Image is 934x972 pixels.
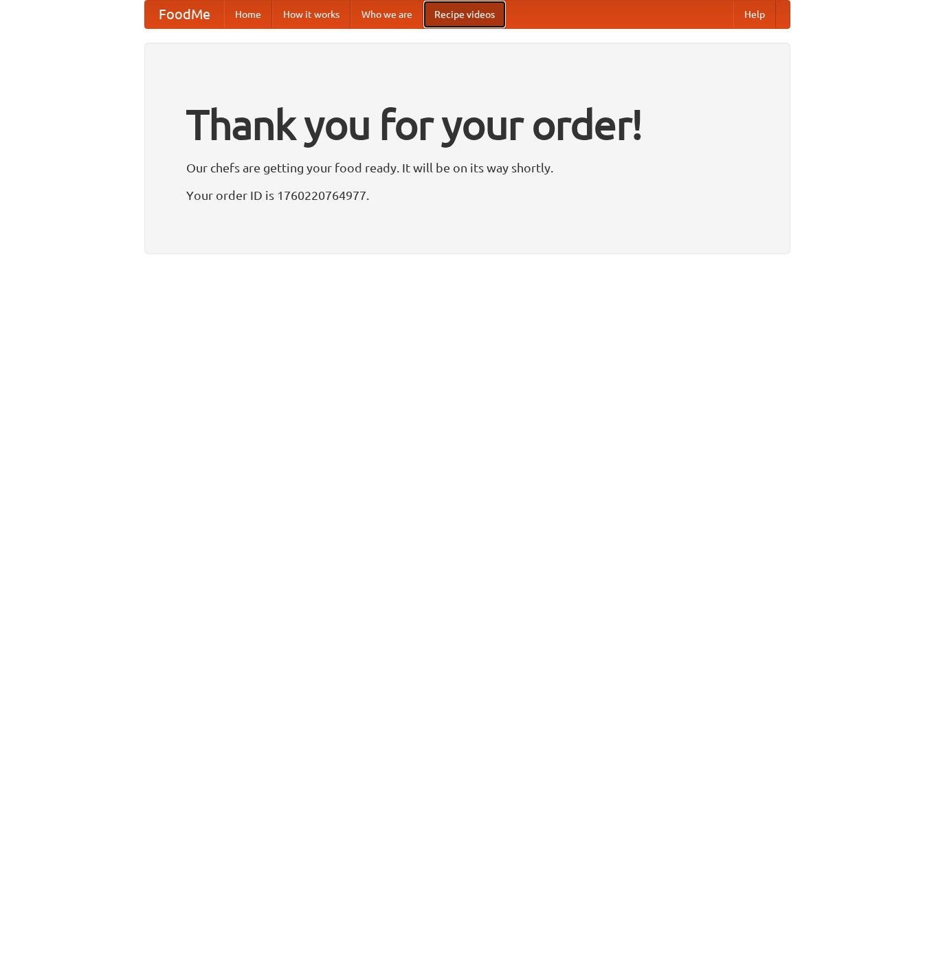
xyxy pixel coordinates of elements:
[186,185,748,205] p: Your order ID is 1760220764977.
[186,91,748,157] h1: Thank you for your order!
[224,1,272,28] a: Home
[145,1,224,28] a: FoodMe
[423,1,506,28] a: Recipe videos
[272,1,351,28] a: How it works
[351,1,423,28] a: Who we are
[733,1,776,28] a: Help
[186,157,748,178] p: Our chefs are getting your food ready. It will be on its way shortly.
